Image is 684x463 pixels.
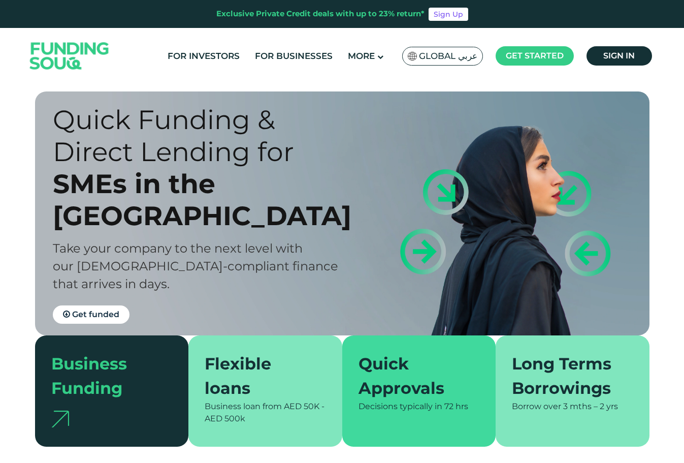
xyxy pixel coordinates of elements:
[53,241,338,291] span: Take your company to the next level with our [DEMOGRAPHIC_DATA]-compliant finance that arrives in...
[512,352,621,400] div: Long Terms Borrowings
[165,48,242,65] a: For Investors
[53,104,360,168] div: Quick Funding & Direct Lending for
[603,51,635,60] span: Sign in
[563,402,618,411] span: 3 mths – 2 yrs
[72,310,119,319] span: Get funded
[506,51,564,60] span: Get started
[429,8,468,21] a: Sign Up
[205,402,282,411] span: Business loan from
[587,46,652,66] a: Sign in
[205,352,314,400] div: Flexible loans
[444,402,468,411] span: 72 hrs
[51,352,160,400] div: Business Funding
[252,48,335,65] a: For Businesses
[51,411,69,427] img: arrow
[53,305,129,324] a: Get funded
[359,352,468,400] div: Quick Approvals
[20,30,119,82] img: Logo
[348,51,375,61] span: More
[512,402,561,411] span: Borrow over
[408,52,417,60] img: SA Flag
[359,402,442,411] span: Decisions typically in
[216,8,425,20] div: Exclusive Private Credit deals with up to 23% return*
[53,168,360,232] div: SMEs in the [GEOGRAPHIC_DATA]
[419,50,477,62] span: Global عربي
